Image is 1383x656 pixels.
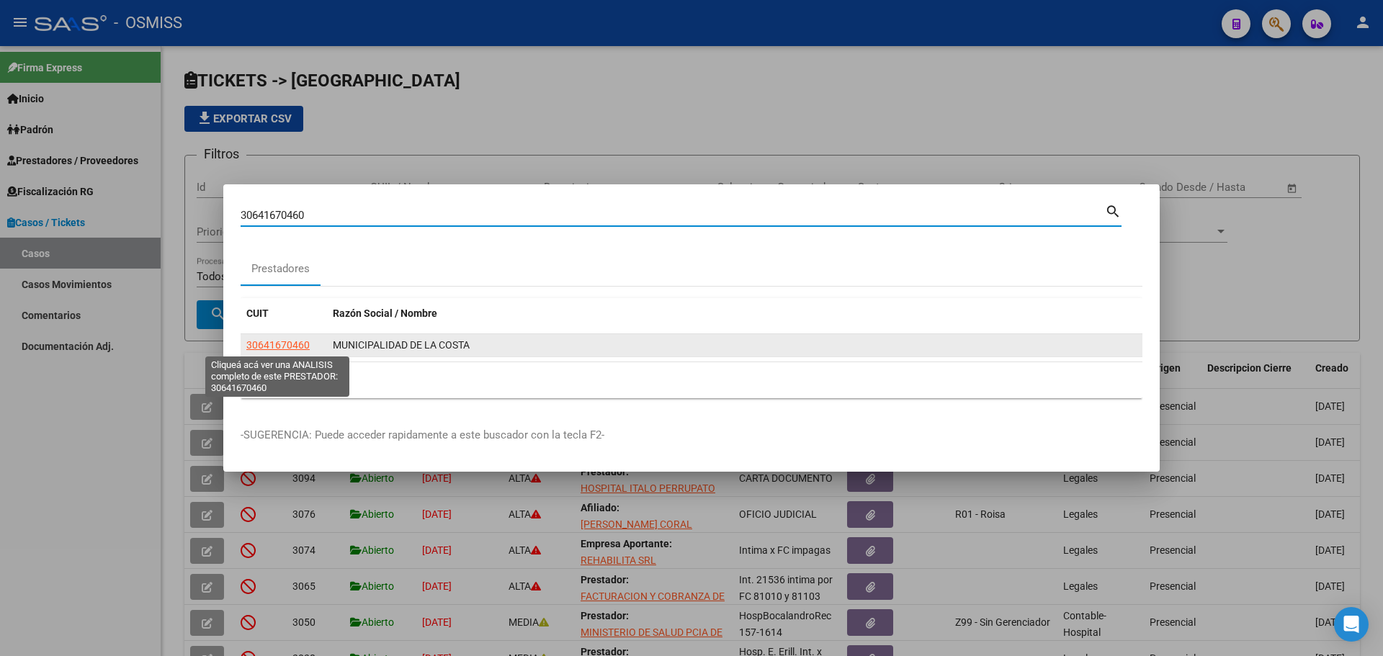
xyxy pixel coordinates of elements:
mat-icon: search [1105,202,1122,219]
span: CUIT [246,307,269,319]
span: Razón Social / Nombre [333,307,437,319]
datatable-header-cell: Razón Social / Nombre [327,298,1142,329]
div: Prestadores [251,261,310,277]
div: 1 total [241,362,1142,398]
div: Open Intercom Messenger [1334,607,1369,642]
div: MUNICIPALIDAD DE LA COSTA [333,337,1137,354]
span: 30641670460 [246,339,310,351]
p: -SUGERENCIA: Puede acceder rapidamente a este buscador con la tecla F2- [241,427,1142,444]
datatable-header-cell: CUIT [241,298,327,329]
